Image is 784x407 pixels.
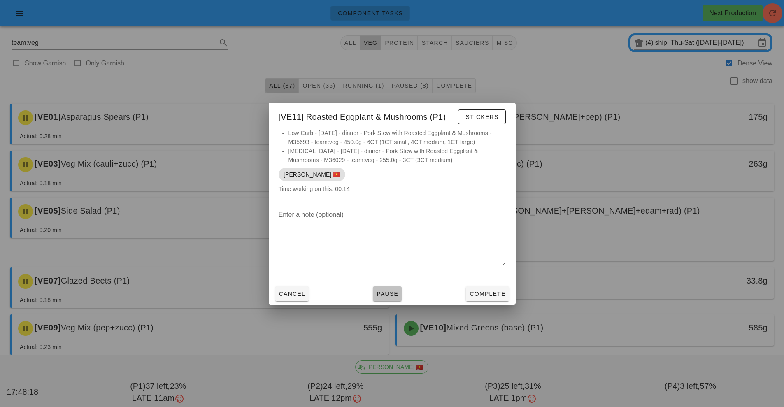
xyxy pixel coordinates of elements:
button: Stickers [458,109,505,124]
span: Complete [469,291,505,297]
div: [VE11] Roasted Eggplant & Mushrooms (P1) [269,103,516,128]
span: [PERSON_NAME] 🇻🇳 [284,168,340,181]
li: [MEDICAL_DATA] - [DATE] - dinner - Pork Stew with Roasted Eggplant & Mushrooms - M36029 - team:ve... [288,147,506,165]
span: Cancel [279,291,306,297]
div: Time working on this: 00:14 [269,128,516,202]
button: Pause [373,286,402,301]
li: Low Carb - [DATE] - dinner - Pork Stew with Roasted Eggplant & Mushrooms - M35693 - team:veg - 45... [288,128,506,147]
button: Complete [466,286,509,301]
span: Pause [376,291,398,297]
span: Stickers [465,114,498,120]
button: Cancel [275,286,309,301]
